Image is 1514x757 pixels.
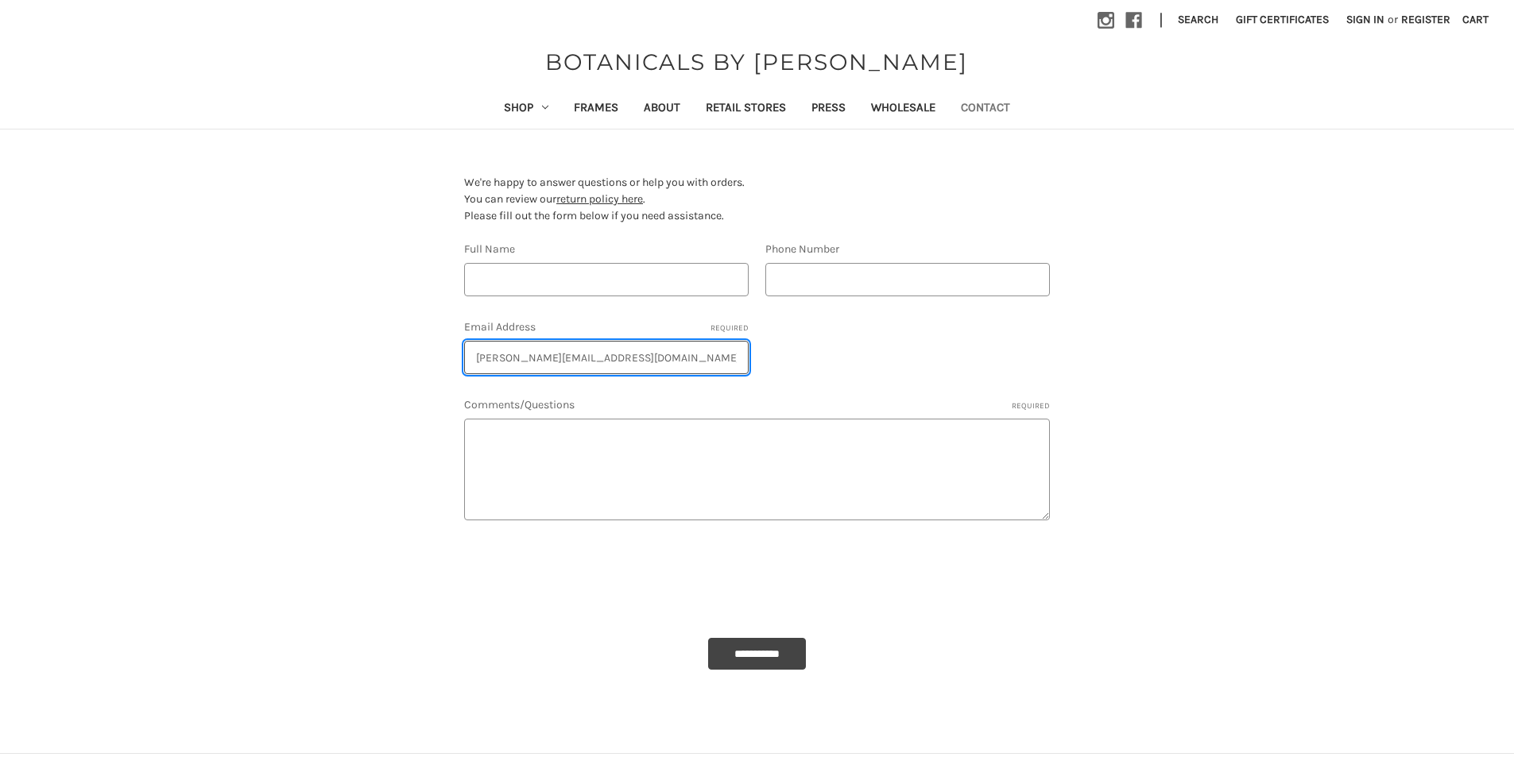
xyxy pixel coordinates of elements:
label: Email Address [464,319,749,335]
a: About [631,90,693,129]
a: return policy here [556,192,643,206]
iframe: reCAPTCHA [464,543,706,604]
label: Full Name [464,241,749,257]
a: Retail Stores [693,90,799,129]
span: or [1386,11,1400,28]
label: Phone Number [765,241,1050,257]
span: Cart [1462,13,1489,26]
a: Frames [561,90,631,129]
a: Shop [491,90,561,129]
a: Wholesale [858,90,948,129]
a: Contact [948,90,1023,129]
li: | [1153,8,1169,33]
a: Press [799,90,858,129]
p: We're happy to answer questions or help you with orders. You can review our . Please fill out the... [464,174,1050,224]
a: BOTANICALS BY [PERSON_NAME] [537,45,976,79]
label: Comments/Questions [464,396,1050,413]
small: Required [1012,400,1050,412]
small: Required [711,322,749,334]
